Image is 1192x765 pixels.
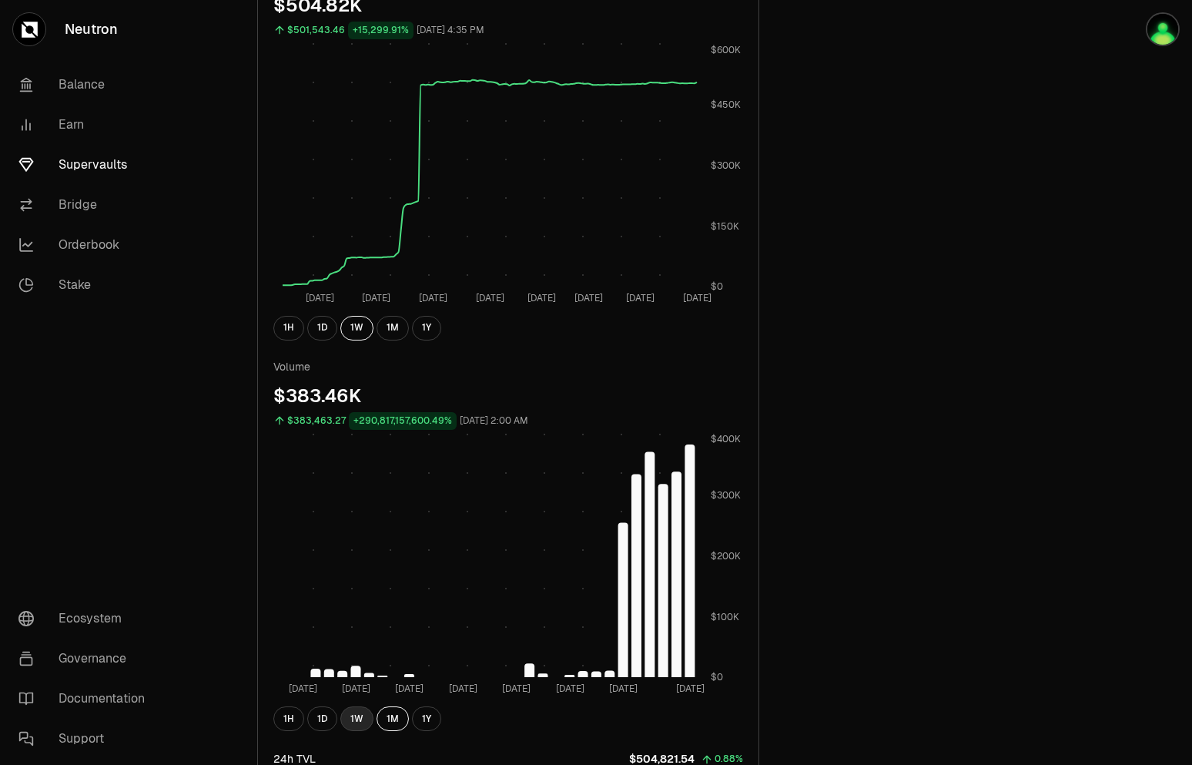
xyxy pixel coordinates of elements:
a: Documentation [6,679,166,719]
a: Ecosystem [6,599,166,639]
a: Supervaults [6,145,166,185]
tspan: [DATE] [609,682,638,694]
img: Training Demos [1147,14,1178,45]
tspan: [DATE] [676,682,705,694]
tspan: [DATE] [419,291,447,304]
tspan: $0 [711,280,723,293]
div: $383,463.27 [287,412,346,430]
tspan: $300K [711,159,741,172]
tspan: [DATE] [395,682,424,694]
div: $383.46K [273,384,743,408]
tspan: [DATE] [306,291,334,304]
button: 1H [273,316,304,341]
a: Balance [6,65,166,105]
a: Orderbook [6,225,166,265]
div: +15,299.91% [348,22,414,39]
tspan: [DATE] [556,682,584,694]
button: 1M [377,706,409,731]
div: [DATE] 4:35 PM [417,22,484,39]
tspan: [DATE] [683,291,712,304]
tspan: [DATE] [502,682,531,694]
tspan: [DATE] [342,682,370,694]
tspan: $300K [711,489,741,502]
tspan: $0 [711,671,723,683]
button: 1Y [412,706,441,731]
a: Stake [6,265,166,305]
div: $501,543.46 [287,22,345,39]
p: Volume [273,359,743,374]
a: Bridge [6,185,166,225]
tspan: $450K [711,99,741,111]
button: 1D [307,316,337,341]
div: +290,817,157,600.49% [349,412,457,430]
button: 1W [340,706,373,731]
a: Governance [6,639,166,679]
tspan: [DATE] [289,682,317,694]
button: 1Y [412,316,441,341]
tspan: $200K [711,550,741,562]
button: 1W [340,316,373,341]
tspan: $600K [711,44,741,56]
tspan: [DATE] [626,291,655,304]
button: 1D [307,706,337,731]
button: 1H [273,706,304,731]
a: Support [6,719,166,759]
tspan: [DATE] [362,291,390,304]
tspan: [DATE] [527,291,556,304]
tspan: $100K [711,610,739,622]
tspan: [DATE] [449,682,477,694]
tspan: [DATE] [476,291,504,304]
button: 1M [377,316,409,341]
tspan: $400K [711,433,741,445]
div: [DATE] 2:00 AM [460,412,528,430]
a: Earn [6,105,166,145]
tspan: $150K [711,220,739,232]
tspan: [DATE] [574,291,603,304]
